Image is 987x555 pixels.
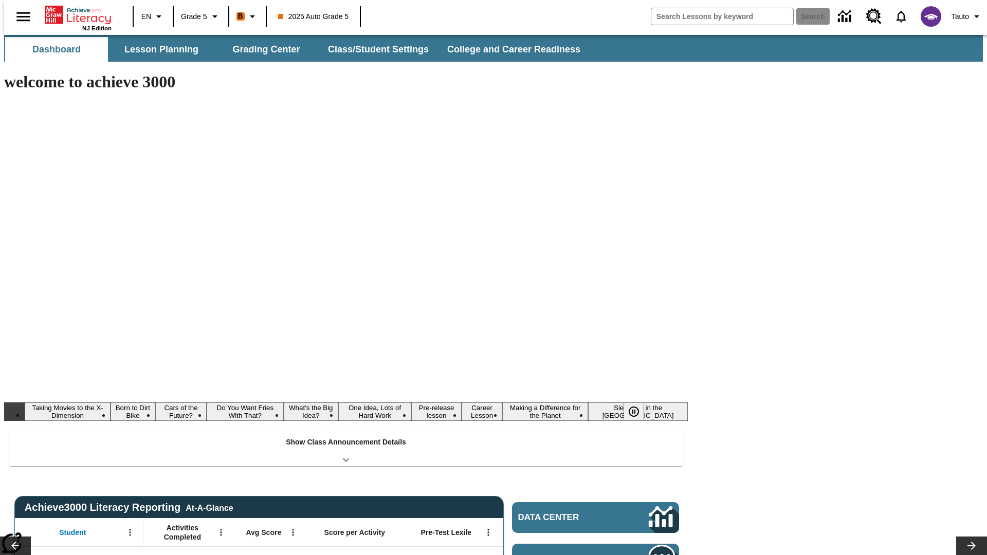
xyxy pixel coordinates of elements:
button: Slide 9 Making a Difference for the Planet [502,402,588,421]
span: Pre-Test Lexile [421,528,472,537]
button: Slide 3 Cars of the Future? [155,402,207,421]
a: Resource Center, Will open in new tab [860,3,888,30]
button: Open Menu [481,525,496,540]
span: B [238,10,243,23]
span: Avg Score [246,528,281,537]
button: Lesson Planning [110,37,213,62]
button: Slide 6 One Idea, Lots of Hard Work [338,402,411,421]
img: avatar image [921,6,941,27]
span: Grade 5 [181,11,207,22]
button: Language: EN, Select a language [137,7,170,26]
button: Open Menu [213,525,229,540]
div: Home [45,4,112,31]
button: Grading Center [215,37,318,62]
button: Boost Class color is orange. Change class color [232,7,263,26]
a: Home [45,5,112,25]
h1: welcome to achieve 3000 [4,72,688,91]
button: Slide 7 Pre-release lesson [411,402,462,421]
button: Lesson carousel, Next [956,536,987,555]
span: Student [59,528,86,537]
button: Slide 2 Born to Dirt Bike [111,402,155,421]
span: NJ Edition [82,25,112,31]
button: Grade: Grade 5, Select a grade [177,7,225,26]
button: Slide 8 Career Lesson [462,402,502,421]
div: At-A-Glance [186,502,233,513]
span: 2025 Auto Grade 5 [278,11,349,22]
button: Slide 4 Do You Want Fries With That? [207,402,283,421]
button: Profile/Settings [947,7,987,26]
a: Notifications [888,3,915,30]
button: Slide 5 What's the Big Idea? [284,402,338,421]
a: Data Center [832,3,860,31]
span: Score per Activity [324,528,386,537]
span: EN [141,11,151,22]
button: Slide 10 Sleepless in the Animal Kingdom [588,402,688,421]
button: College and Career Readiness [439,37,589,62]
div: SubNavbar [4,35,983,62]
button: Open side menu [8,2,39,32]
button: Slide 1 Taking Movies to the X-Dimension [25,402,111,421]
button: Open Menu [122,525,138,540]
span: Tauto [952,11,969,22]
a: Data Center [512,502,679,533]
button: Open Menu [285,525,301,540]
span: Data Center [518,512,614,523]
button: Class/Student Settings [320,37,437,62]
input: search field [651,8,793,25]
button: Pause [624,402,644,421]
button: Select a new avatar [915,3,947,30]
span: Activities Completed [149,523,216,542]
span: Achieve3000 Literacy Reporting [25,502,233,513]
div: Show Class Announcement Details [9,431,683,466]
div: Pause [624,402,654,421]
div: SubNavbar [4,37,590,62]
button: Dashboard [5,37,108,62]
p: Show Class Announcement Details [286,437,406,448]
